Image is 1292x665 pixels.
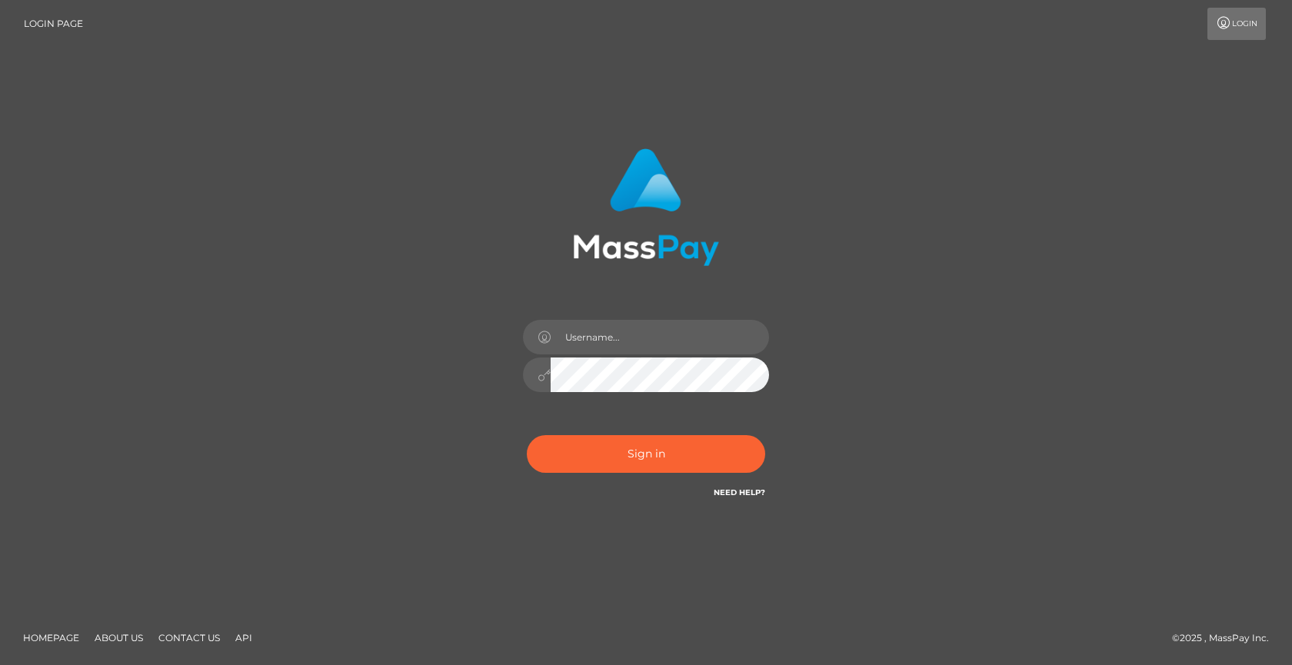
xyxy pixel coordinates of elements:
input: Username... [551,320,769,354]
a: Login [1207,8,1266,40]
a: About Us [88,626,149,650]
img: MassPay Login [573,148,719,266]
a: Login Page [24,8,83,40]
a: Need Help? [714,487,765,497]
a: API [229,626,258,650]
button: Sign in [527,435,765,473]
div: © 2025 , MassPay Inc. [1172,630,1280,647]
a: Homepage [17,626,85,650]
a: Contact Us [152,626,226,650]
